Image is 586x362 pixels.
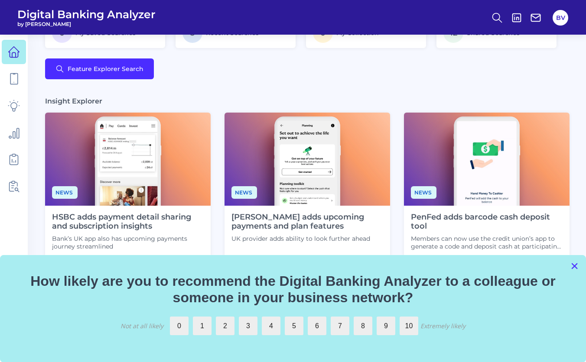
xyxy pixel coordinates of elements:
label: 7 [331,317,349,335]
span: News [231,186,257,199]
img: News - Phone (4).png [225,113,390,206]
span: by [PERSON_NAME] [17,21,156,27]
img: News - Phone.png [45,113,211,206]
p: Bank’s UK app also has upcoming payments journey streamlined [52,235,204,250]
p: Members can now use the credit union’s app to generate a code and deposit cash at participating r... [411,235,563,250]
p: How likely are you to recommend the Digital Banking Analyzer to a colleague or someone in your bu... [11,273,575,306]
span: Digital Banking Analyzer [17,8,156,21]
h4: PenFed adds barcode cash deposit tool [411,213,563,231]
label: 10 [400,317,418,335]
h3: Insight Explorer [45,97,102,106]
label: 0 [170,317,189,335]
label: 3 [239,317,257,335]
span: Feature Explorer Search [68,65,143,72]
h4: [PERSON_NAME] adds upcoming payments and plan features [231,213,383,231]
span: News [411,186,436,199]
h4: HSBC adds payment detail sharing and subscription insights [52,213,204,231]
img: News - Phone.png [404,113,570,206]
div: Extremely likely [420,322,466,330]
label: 8 [354,317,372,335]
label: 4 [262,317,280,335]
button: BV [553,10,568,26]
div: Not at all likely [120,322,163,330]
label: 9 [377,317,395,335]
p: UK provider adds ability to look further ahead [231,235,383,242]
label: 2 [216,317,234,335]
span: News [52,186,78,199]
label: 5 [285,317,303,335]
label: 1 [193,317,212,335]
label: 6 [308,317,326,335]
button: Close [570,259,579,273]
